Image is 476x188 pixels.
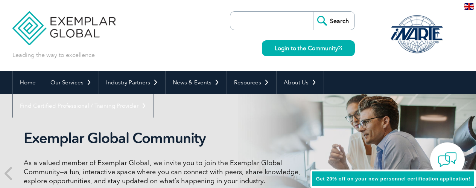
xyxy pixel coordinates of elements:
[464,3,474,10] img: en
[166,71,227,94] a: News & Events
[24,130,306,147] h2: Exemplar Global Community
[262,40,355,56] a: Login to the Community
[13,71,43,94] a: Home
[24,158,306,185] p: As a valued member of Exemplar Global, we invite you to join the Exemplar Global Community—a fun,...
[13,94,154,118] a: Find Certified Professional / Training Provider
[338,46,342,50] img: open_square.png
[316,176,470,182] span: Get 20% off on your new personnel certification application!
[313,12,354,30] input: Search
[43,71,99,94] a: Our Services
[12,51,95,59] p: Leading the way to excellence
[227,71,276,94] a: Resources
[438,150,457,169] img: contact-chat.png
[99,71,165,94] a: Industry Partners
[277,71,324,94] a: About Us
